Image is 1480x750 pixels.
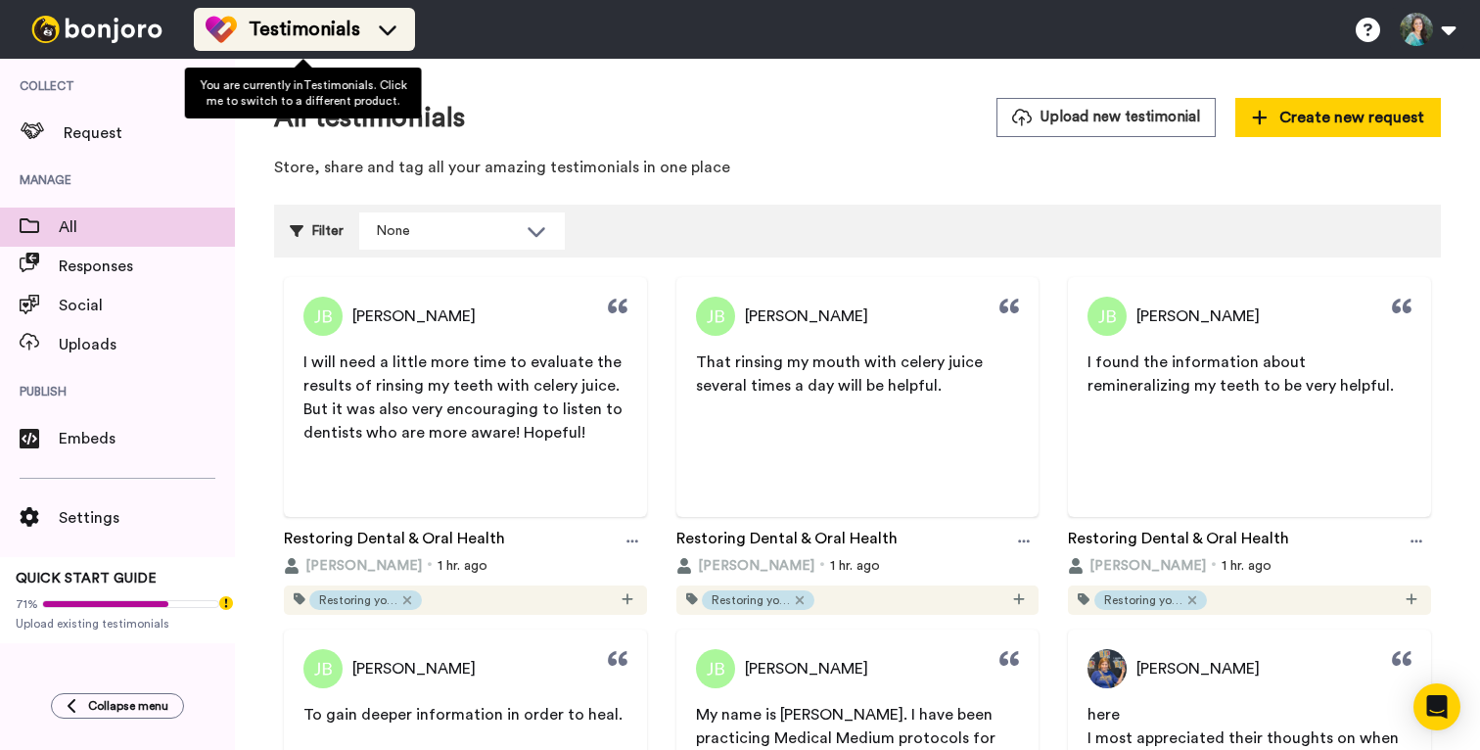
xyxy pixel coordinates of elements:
img: Profile Picture [696,649,735,688]
span: Upload existing testimonials [16,616,219,632]
div: None [376,221,517,241]
span: You are currently in Testimonials . Click me to switch to a different product. [200,79,406,107]
div: Open Intercom Messenger [1413,683,1460,730]
button: Create new request [1235,98,1441,137]
span: [PERSON_NAME] [745,657,868,680]
img: Profile Picture [1087,297,1127,336]
span: Restoring your Oral Health Workshop [1104,592,1182,608]
span: [PERSON_NAME] [352,657,476,680]
span: [PERSON_NAME] [745,305,868,328]
span: [PERSON_NAME] [352,305,476,328]
span: [PERSON_NAME] [305,556,422,576]
div: Tooltip anchor [217,594,235,612]
span: All [59,215,235,239]
div: 1 hr. ago [676,556,1040,576]
p: Store, share and tag all your amazing testimonials in one place [274,157,1441,179]
button: [PERSON_NAME] [1068,556,1206,576]
div: 1 hr. ago [1068,556,1431,576]
button: Collapse menu [51,693,184,719]
span: Restoring your Oral Health Workshop [319,592,397,608]
button: [PERSON_NAME] [284,556,422,576]
img: Profile Picture [696,297,735,336]
a: Restoring Dental & Oral Health [284,527,505,556]
button: [PERSON_NAME] [676,556,814,576]
a: Restoring Dental & Oral Health [676,527,898,556]
span: Social [59,294,235,317]
span: QUICK START GUIDE [16,572,157,586]
span: [PERSON_NAME] [1136,657,1260,680]
img: Profile Picture [303,297,343,336]
span: Restoring your Oral Health Workshop [712,592,790,608]
div: Filter [290,212,344,250]
span: Settings [59,506,235,530]
span: Request [64,121,235,145]
img: Profile Picture [1087,649,1127,688]
span: [PERSON_NAME] [1136,305,1260,328]
span: I will need a little more time to evaluate the results of rinsing my teeth with celery juice. But... [303,354,626,441]
span: That rinsing my mouth with celery juice several times a day will be helpful. [696,354,987,394]
span: here [1087,707,1120,723]
div: 1 hr. ago [284,556,647,576]
span: Create new request [1252,106,1424,129]
span: Embeds [59,427,235,450]
span: I found the information about remineralizing my teeth to be very helpful. [1087,354,1394,394]
span: Collapse menu [88,698,168,714]
span: To gain deeper information in order to heal. [303,707,623,723]
span: Responses [59,255,235,278]
span: Testimonials [249,16,360,43]
span: [PERSON_NAME] [1089,556,1206,576]
img: tm-color.svg [206,14,237,45]
img: Profile Picture [303,649,343,688]
img: bj-logo-header-white.svg [23,16,170,43]
a: Restoring Dental & Oral Health [1068,527,1289,556]
span: [PERSON_NAME] [698,556,814,576]
span: Uploads [59,333,235,356]
button: Upload new testimonial [996,98,1216,136]
span: 71% [16,596,38,612]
